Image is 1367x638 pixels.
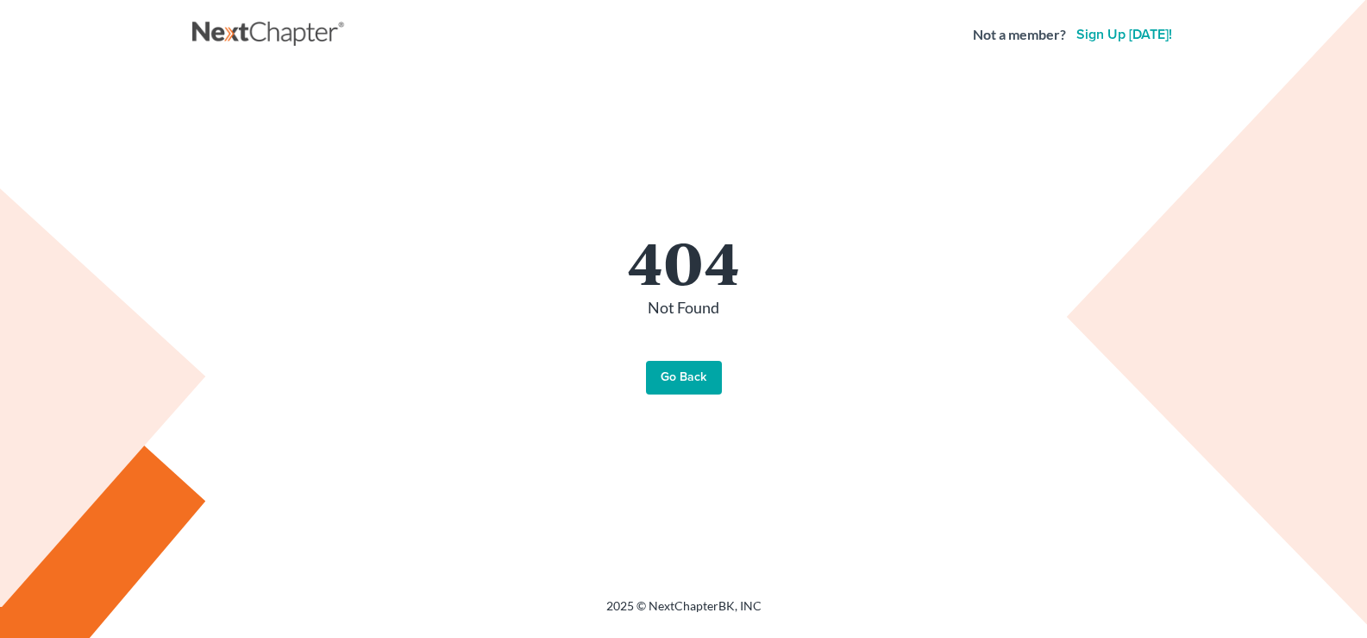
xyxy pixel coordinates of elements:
h1: 404 [210,231,1158,290]
strong: Not a member? [973,25,1066,45]
p: Not Found [210,297,1158,319]
a: Go Back [646,361,722,395]
a: Sign up [DATE]! [1073,28,1176,41]
div: 2025 © NextChapterBK, INC [192,597,1176,629]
